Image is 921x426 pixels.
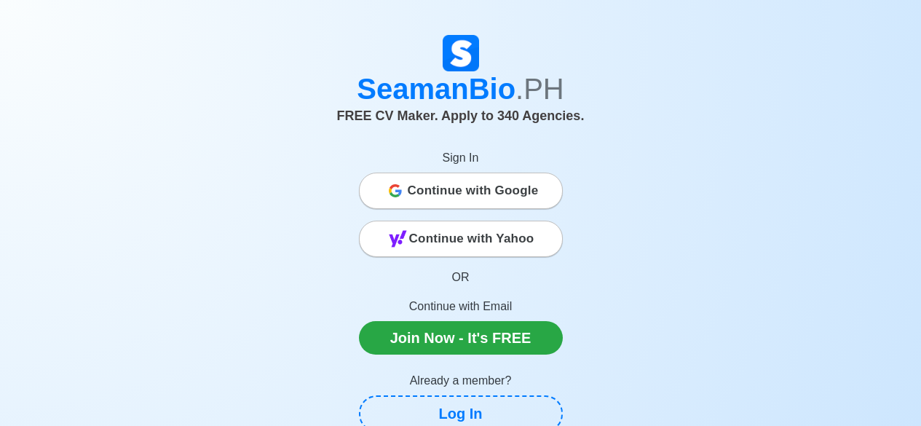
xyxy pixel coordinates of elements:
span: FREE CV Maker. Apply to 340 Agencies. [337,109,585,123]
p: Sign In [359,149,563,167]
p: Already a member? [359,372,563,390]
p: Continue with Email [359,298,563,315]
button: Continue with Yahoo [359,221,563,257]
h1: SeamanBio [57,71,865,106]
span: Continue with Google [408,176,539,205]
a: Join Now - It's FREE [359,321,563,355]
img: Logo [443,35,479,71]
button: Continue with Google [359,173,563,209]
span: Continue with Yahoo [409,224,534,253]
p: OR [359,269,563,286]
span: .PH [515,73,564,105]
